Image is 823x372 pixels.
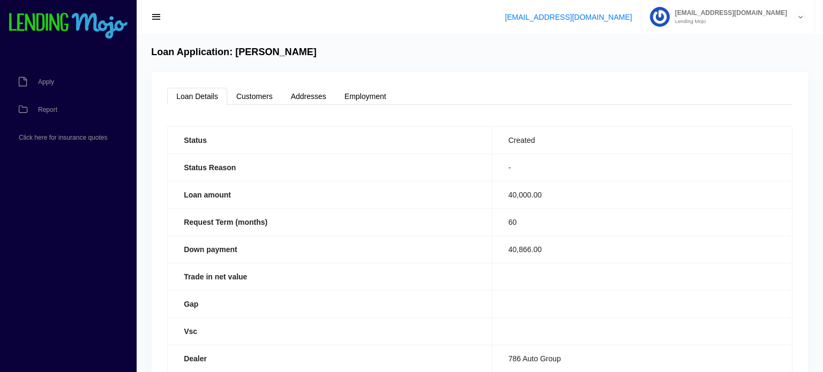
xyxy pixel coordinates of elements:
[168,345,492,372] th: Dealer
[168,317,492,345] th: Vsc
[8,13,129,40] img: logo-small.png
[168,263,492,290] th: Trade in net value
[282,88,335,105] a: Addresses
[168,126,492,154] th: Status
[38,107,57,113] span: Report
[492,208,792,236] td: 60
[168,154,492,181] th: Status Reason
[492,345,792,372] td: 786 Auto Group
[492,181,792,208] td: 40,000.00
[505,13,632,21] a: [EMAIL_ADDRESS][DOMAIN_NAME]
[19,134,107,141] span: Click here for insurance quotes
[670,10,787,16] span: [EMAIL_ADDRESS][DOMAIN_NAME]
[227,88,282,105] a: Customers
[492,236,792,263] td: 40,866.00
[167,88,227,105] a: Loan Details
[670,19,787,24] small: Lending Mojo
[168,181,492,208] th: Loan amount
[151,47,317,58] h4: Loan Application: [PERSON_NAME]
[168,208,492,236] th: Request Term (months)
[492,154,792,181] td: -
[492,126,792,154] td: Created
[168,290,492,317] th: Gap
[168,236,492,263] th: Down payment
[38,79,54,85] span: Apply
[650,7,670,27] img: Profile image
[335,88,395,105] a: Employment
